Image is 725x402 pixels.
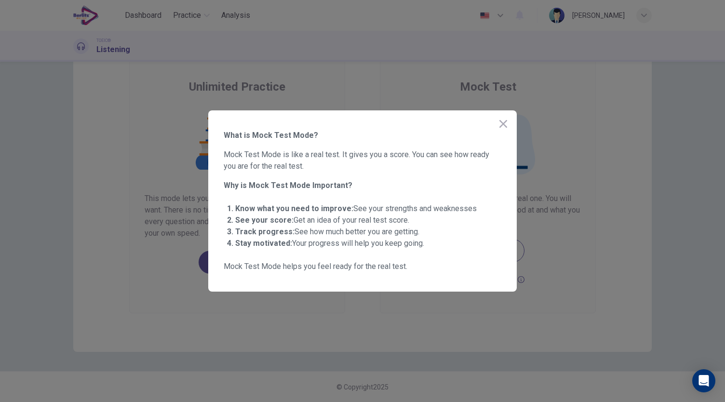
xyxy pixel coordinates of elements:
strong: See your score: [235,215,294,225]
div: Open Intercom Messenger [692,369,715,392]
span: See your strengths and weaknesses [235,204,477,213]
span: What is Mock Test Mode? [224,130,501,141]
strong: Know what you need to improve: [235,204,353,213]
span: Your progress will help you keep going. [235,239,424,248]
strong: Stay motivated: [235,239,292,248]
span: Mock Test Mode is like a real test. It gives you a score. You can see how ready you are for the r... [224,149,501,172]
span: Why is Mock Test Mode Important? [224,180,501,191]
span: Get an idea of your real test score. [235,215,409,225]
span: See how much better you are getting. [235,227,419,236]
strong: Track progress: [235,227,295,236]
span: Mock Test Mode helps you feel ready for the real test. [224,261,501,272]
